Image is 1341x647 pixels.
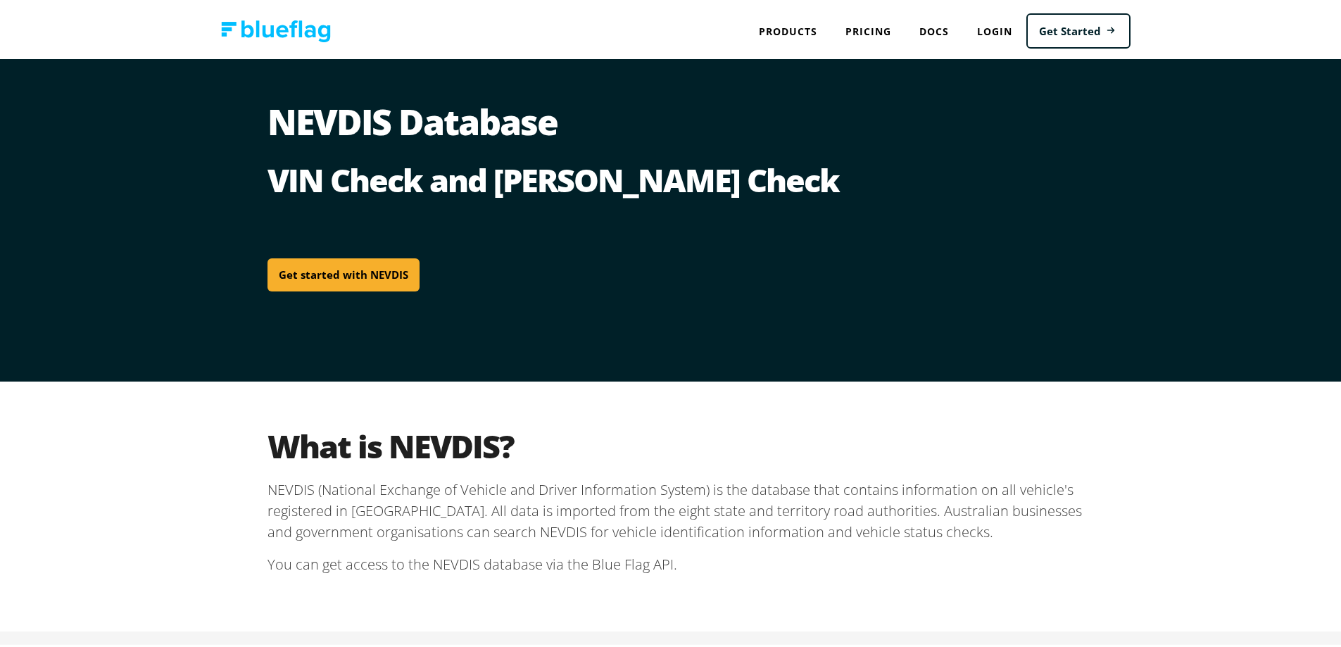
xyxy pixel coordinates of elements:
[267,158,1084,196] h2: VIN Check and [PERSON_NAME] Check
[267,424,1084,463] h2: What is NEVDIS?
[267,540,1084,584] p: You can get access to the NEVDIS database via the Blue Flag API.
[831,14,905,43] a: Pricing
[963,14,1026,43] a: Login to Blue Flag application
[745,14,831,43] div: Products
[1026,11,1131,46] a: Get Started
[221,18,331,39] img: Blue Flag logo
[267,477,1084,540] p: NEVDIS (National Exchange of Vehicle and Driver Information System) is the database that contains...
[267,101,1084,158] h1: NEVDIS Database
[267,256,420,289] a: Get started with NEVDIS
[905,14,963,43] a: Docs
